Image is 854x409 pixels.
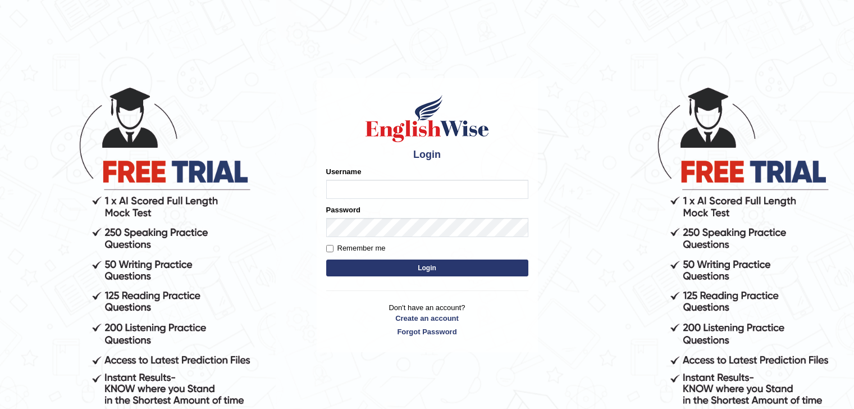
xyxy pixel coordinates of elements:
[363,93,491,144] img: Logo of English Wise sign in for intelligent practice with AI
[326,313,528,324] a: Create an account
[326,260,528,276] button: Login
[326,166,362,177] label: Username
[326,326,528,337] a: Forgot Password
[326,149,528,161] h4: Login
[326,243,386,254] label: Remember me
[326,302,528,337] p: Don't have an account?
[326,204,360,215] label: Password
[326,245,334,252] input: Remember me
